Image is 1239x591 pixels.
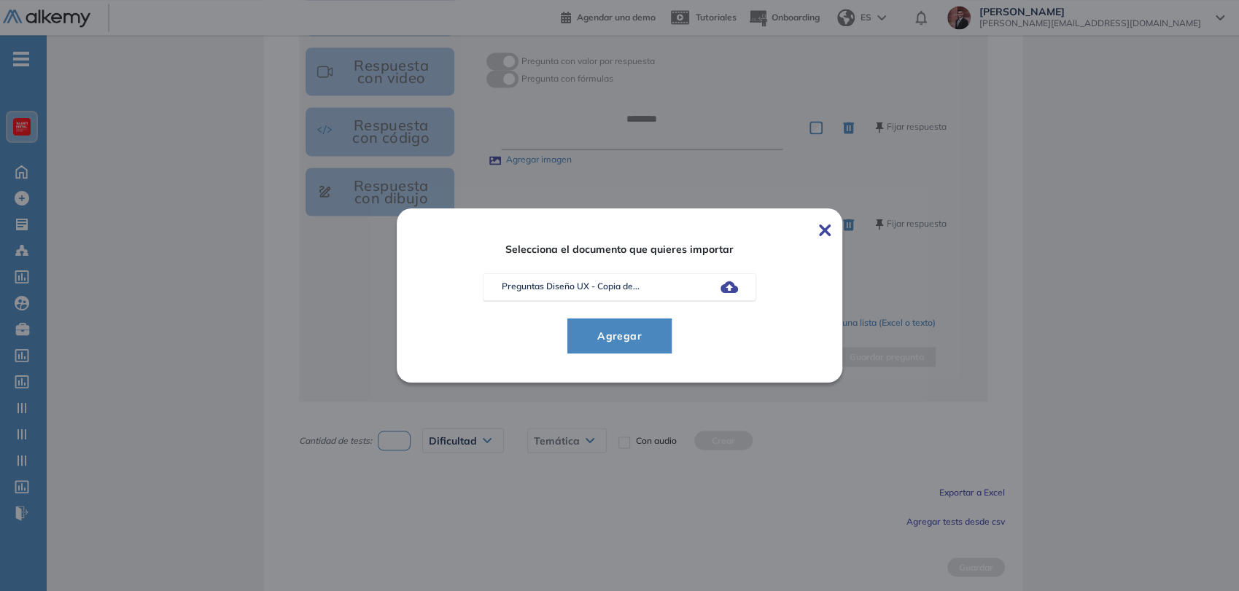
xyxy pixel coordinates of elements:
button: Agregar [567,318,672,353]
iframe: Chat Widget [976,422,1239,591]
span: Agregar [586,327,653,345]
img: Subir archivos [721,281,738,293]
span: Selecciona el documento que quieres importar [438,243,801,256]
div: Widget de chat [976,422,1239,591]
p: Preguntas Diseño UX - Copia de... [501,280,639,293]
img: Cerrar [819,224,831,236]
